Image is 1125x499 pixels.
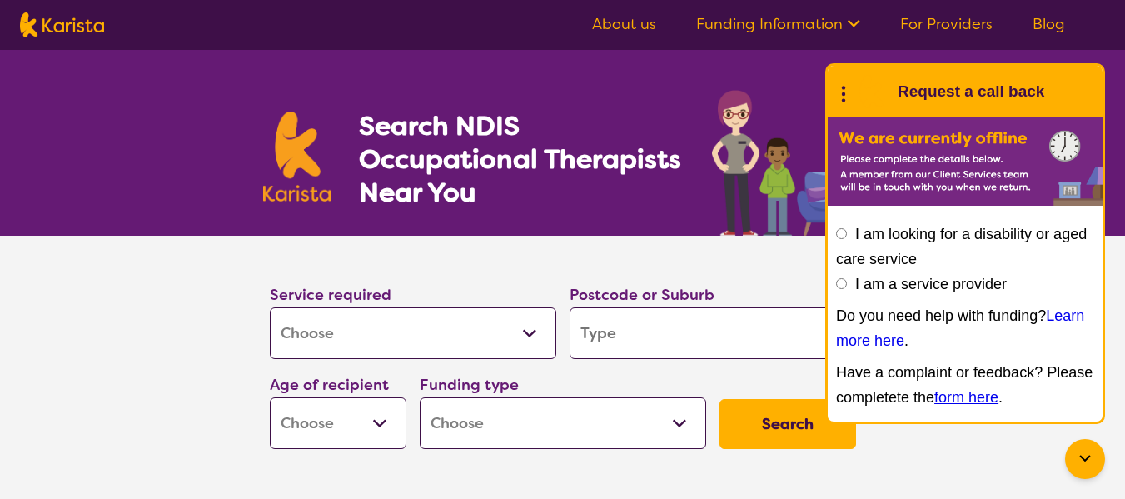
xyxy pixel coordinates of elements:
[854,75,888,108] img: Karista
[270,375,389,395] label: Age of recipient
[1033,14,1065,34] a: Blog
[263,112,331,202] img: Karista logo
[934,389,998,406] a: form here
[855,276,1007,292] label: I am a service provider
[828,117,1103,206] img: Karista offline chat form to request call back
[270,285,391,305] label: Service required
[570,307,856,359] input: Type
[592,14,656,34] a: About us
[900,14,993,34] a: For Providers
[898,79,1044,104] h1: Request a call back
[359,109,683,209] h1: Search NDIS Occupational Therapists Near You
[836,303,1094,353] p: Do you need help with funding? .
[836,226,1087,267] label: I am looking for a disability or aged care service
[712,90,863,236] img: occupational-therapy
[719,399,856,449] button: Search
[570,285,714,305] label: Postcode or Suburb
[836,360,1094,410] p: Have a complaint or feedback? Please completete the .
[20,12,104,37] img: Karista logo
[420,375,519,395] label: Funding type
[696,14,860,34] a: Funding Information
